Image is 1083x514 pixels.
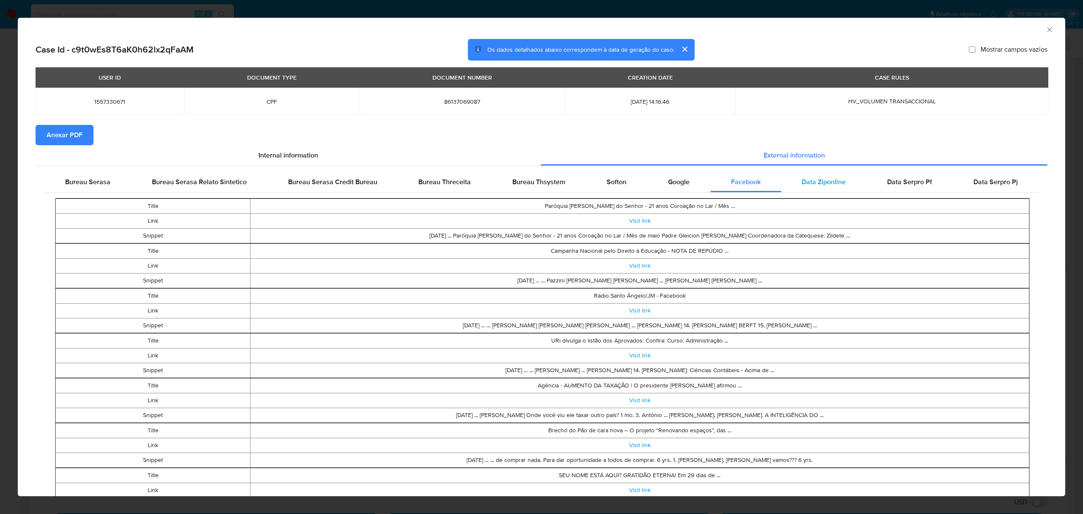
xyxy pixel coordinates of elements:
a: Visit link [629,486,651,494]
td: Title [56,468,250,483]
span: 1557330671 [46,98,174,105]
td: [DATE] ... ... de comprar nada. Para dar oportunidade a todos de comprar. 6 yrs. 1. [PERSON_NAME]... [250,453,1029,468]
span: Anexar PDF [47,126,82,144]
td: Paróquia [PERSON_NAME] do Senhor - 21 anos Coroação no Lar / Mês ... [250,199,1029,214]
td: URi divulga o listão dos Aprovados: Confira: Curso: Administração ... [250,334,1029,348]
div: CREATION DATE [623,70,678,85]
span: Os dados detalhados abaixo correspondem à data de geração do caso. [487,45,674,54]
span: External information [764,150,825,160]
td: Rádio Santo Ângelo/JM - Facebook [250,289,1029,304]
td: SEU NOME ESTÁ AQUI? GRATIDÃO ETERNA! Em 29 dias de ... [250,468,1029,483]
td: Title [56,199,250,214]
td: Title [56,334,250,348]
h2: Case Id - c9t0wEs8T6aK0h62lx2qFaAM [36,44,194,55]
td: Link [56,483,250,498]
span: Data Serpro Pf [887,177,932,187]
div: DOCUMENT NUMBER [427,70,497,85]
a: Visit link [629,441,651,449]
div: closure-recommendation-modal [18,18,1065,496]
a: Visit link [629,216,651,225]
span: Data Serpro Pj [973,177,1018,187]
span: CPF [194,98,349,105]
td: [DATE] ... ... [PERSON_NAME] [PERSON_NAME] [PERSON_NAME] ... [PERSON_NAME] 14. [PERSON_NAME] BERF... [250,318,1029,333]
a: Visit link [629,396,651,404]
td: Title [56,289,250,304]
td: Snippet [56,363,250,378]
span: HV_VOLUMEN TRANSACCIONAL [848,97,936,105]
td: Link [56,304,250,318]
td: Snippet [56,318,250,333]
div: DOCUMENT TYPE [242,70,302,85]
div: Detailed external info [44,172,1039,192]
td: Snippet [56,453,250,468]
td: Brechó do Pão de cara nova – O projeto “Renovando espaços”, das ... [250,423,1029,438]
span: 86137069087 [370,98,555,105]
span: [DATE] 14:16:46 [575,98,725,105]
td: Title [56,379,250,393]
input: Mostrar campos vazios [969,46,976,53]
td: Link [56,393,250,408]
td: Link [56,348,250,363]
td: Link [56,214,250,229]
td: Link [56,259,250,274]
span: Data Ziponline [802,177,846,187]
span: Bureau Serasa Relato Sintetico [152,177,247,187]
div: USER ID [93,70,126,85]
span: Bureau Thsystem [512,177,565,187]
td: Agência - AUMENTO DA TAXAÇÃO | O presidente [PERSON_NAME] afirmou ... [250,379,1029,393]
div: Detailed info [36,145,1047,166]
td: Snippet [56,408,250,423]
a: Visit link [629,261,651,270]
td: Title [56,423,250,438]
td: Snippet [56,229,250,243]
div: CASE RULES [870,70,914,85]
span: Facebook [731,177,761,187]
button: Fechar a janela [1045,25,1053,33]
td: [DATE] ... ... [PERSON_NAME] ... [PERSON_NAME] 14. [PERSON_NAME]: Ciências Contábeis - Acima de ... [250,363,1029,378]
span: Bureau Serasa [65,177,110,187]
button: cerrar [674,39,695,59]
td: [DATE] ... [PERSON_NAME] Onde você viu ele taxar outro país? 1 mo. 3. Antônio ... [PERSON_NAME]. ... [250,408,1029,423]
td: [DATE] ... Paróquia [PERSON_NAME] do Senhor - 21 anos Coroação no Lar / Mês de maio Padre Gleicio... [250,229,1029,243]
a: Visit link [629,351,651,359]
a: Visit link [629,306,651,315]
td: Campanha Nacional pelo Direito à Educação - NOTA DE REPÚDIO ... [250,244,1029,259]
td: [DATE] ... ... Pazzini [PERSON_NAME] [PERSON_NAME] ... [PERSON_NAME] [PERSON_NAME] ... [250,274,1029,288]
span: Bureau Threceita [418,177,471,187]
td: Title [56,244,250,259]
span: Internal information [258,150,318,160]
button: Anexar PDF [36,125,93,145]
span: Softon [607,177,627,187]
td: Snippet [56,274,250,288]
span: Google [668,177,690,187]
td: Link [56,438,250,453]
span: Bureau Serasa Credit Bureau [288,177,377,187]
span: Mostrar campos vazios [981,45,1047,54]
